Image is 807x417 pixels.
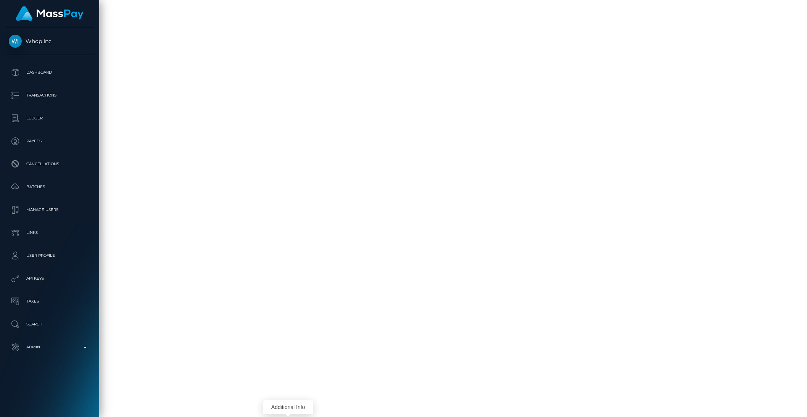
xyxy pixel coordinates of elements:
a: Transactions [6,86,93,105]
a: Admin [6,338,93,357]
a: Dashboard [6,63,93,82]
img: Whop Inc [9,35,22,48]
a: Manage Users [6,200,93,219]
img: MassPay Logo [16,6,84,21]
p: Batches [9,181,90,193]
a: Batches [6,177,93,196]
a: Taxes [6,292,93,311]
p: Dashboard [9,67,90,78]
p: Links [9,227,90,238]
p: Ledger [9,113,90,124]
a: User Profile [6,246,93,265]
a: Ledger [6,109,93,128]
a: API Keys [6,269,93,288]
p: Transactions [9,90,90,101]
a: Payees [6,132,93,151]
span: Whop Inc [6,38,93,45]
div: Additional Info [263,400,313,414]
p: Admin [9,341,90,353]
a: Search [6,315,93,334]
p: User Profile [9,250,90,261]
p: Search [9,319,90,330]
p: Taxes [9,296,90,307]
a: Cancellations [6,155,93,174]
p: Cancellations [9,158,90,170]
a: Links [6,223,93,242]
p: Manage Users [9,204,90,216]
p: Payees [9,135,90,147]
p: API Keys [9,273,90,284]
